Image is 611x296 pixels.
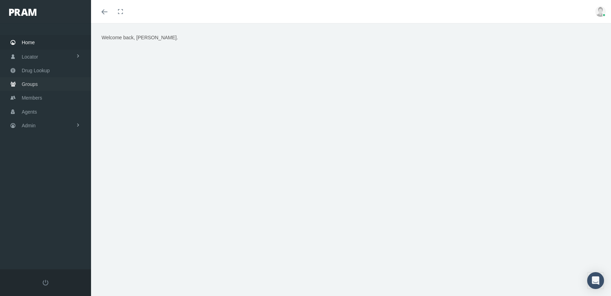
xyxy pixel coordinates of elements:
img: user-placeholder.jpg [595,6,606,17]
span: Members [22,91,42,105]
span: Groups [22,78,38,91]
img: PRAM_20_x_78.png [9,9,36,16]
span: Home [22,36,35,49]
div: Open Intercom Messenger [587,272,604,289]
span: Locator [22,50,38,63]
span: Drug Lookup [22,64,50,77]
span: Welcome back, [PERSON_NAME]. [102,35,178,40]
span: Agents [22,105,37,119]
span: Admin [22,119,36,132]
